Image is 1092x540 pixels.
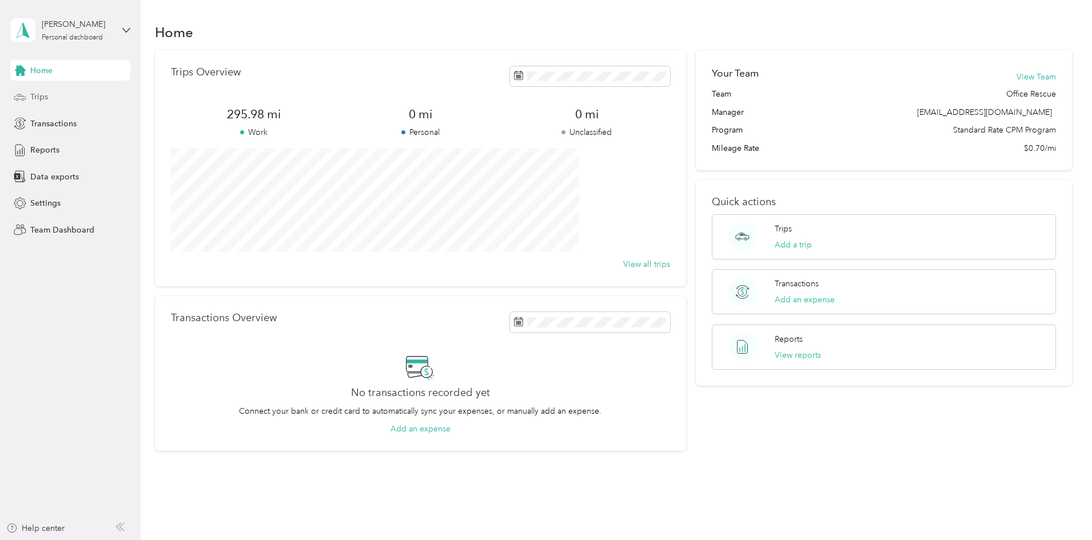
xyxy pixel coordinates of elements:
[775,278,819,290] p: Transactions
[337,106,504,122] span: 0 mi
[1028,476,1092,540] iframe: Everlance-gr Chat Button Frame
[623,258,670,270] button: View all trips
[30,65,53,77] span: Home
[712,66,759,81] h2: Your Team
[712,106,744,118] span: Manager
[42,34,103,41] div: Personal dashboard
[712,88,731,100] span: Team
[1006,88,1056,100] span: Office Rescue
[30,118,77,130] span: Transactions
[30,91,48,103] span: Trips
[6,522,65,534] button: Help center
[351,387,490,399] h2: No transactions recorded yet
[171,312,277,324] p: Transactions Overview
[775,333,803,345] p: Reports
[712,196,1056,208] p: Quick actions
[30,197,61,209] span: Settings
[171,126,337,138] p: Work
[775,239,812,251] button: Add a trip
[42,18,113,30] div: [PERSON_NAME]
[712,124,743,136] span: Program
[155,26,193,38] h1: Home
[171,106,337,122] span: 295.98 mi
[30,171,79,183] span: Data exports
[390,423,451,435] button: Add an expense
[917,107,1052,117] span: [EMAIL_ADDRESS][DOMAIN_NAME]
[30,224,94,236] span: Team Dashboard
[712,142,759,154] span: Mileage Rate
[30,144,59,156] span: Reports
[775,294,835,306] button: Add an expense
[1024,142,1056,154] span: $0.70/mi
[775,223,792,235] p: Trips
[775,349,821,361] button: View reports
[171,66,241,78] p: Trips Overview
[504,106,670,122] span: 0 mi
[1017,71,1056,83] button: View Team
[337,126,504,138] p: Personal
[953,124,1056,136] span: Standard Rate CPM Program
[504,126,670,138] p: Unclassified
[239,405,601,417] p: Connect your bank or credit card to automatically sync your expenses, or manually add an expense.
